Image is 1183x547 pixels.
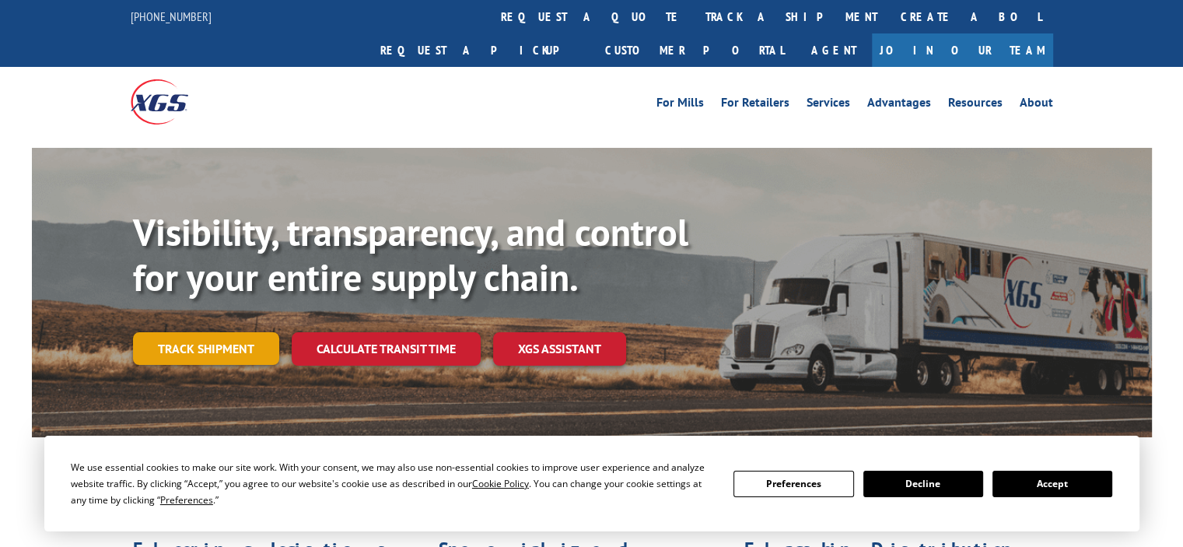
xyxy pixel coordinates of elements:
[160,493,213,507] span: Preferences
[867,96,931,114] a: Advantages
[721,96,789,114] a: For Retailers
[656,96,704,114] a: For Mills
[133,208,688,301] b: Visibility, transparency, and control for your entire supply chain.
[131,9,212,24] a: [PHONE_NUMBER]
[493,332,626,366] a: XGS ASSISTANT
[948,96,1003,114] a: Resources
[292,332,481,366] a: Calculate transit time
[796,33,872,67] a: Agent
[992,471,1112,497] button: Accept
[872,33,1053,67] a: Join Our Team
[44,436,1139,531] div: Cookie Consent Prompt
[133,332,279,365] a: Track shipment
[593,33,796,67] a: Customer Portal
[863,471,983,497] button: Decline
[807,96,850,114] a: Services
[733,471,853,497] button: Preferences
[472,477,529,490] span: Cookie Policy
[369,33,593,67] a: Request a pickup
[71,459,715,508] div: We use essential cookies to make our site work. With your consent, we may also use non-essential ...
[1020,96,1053,114] a: About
